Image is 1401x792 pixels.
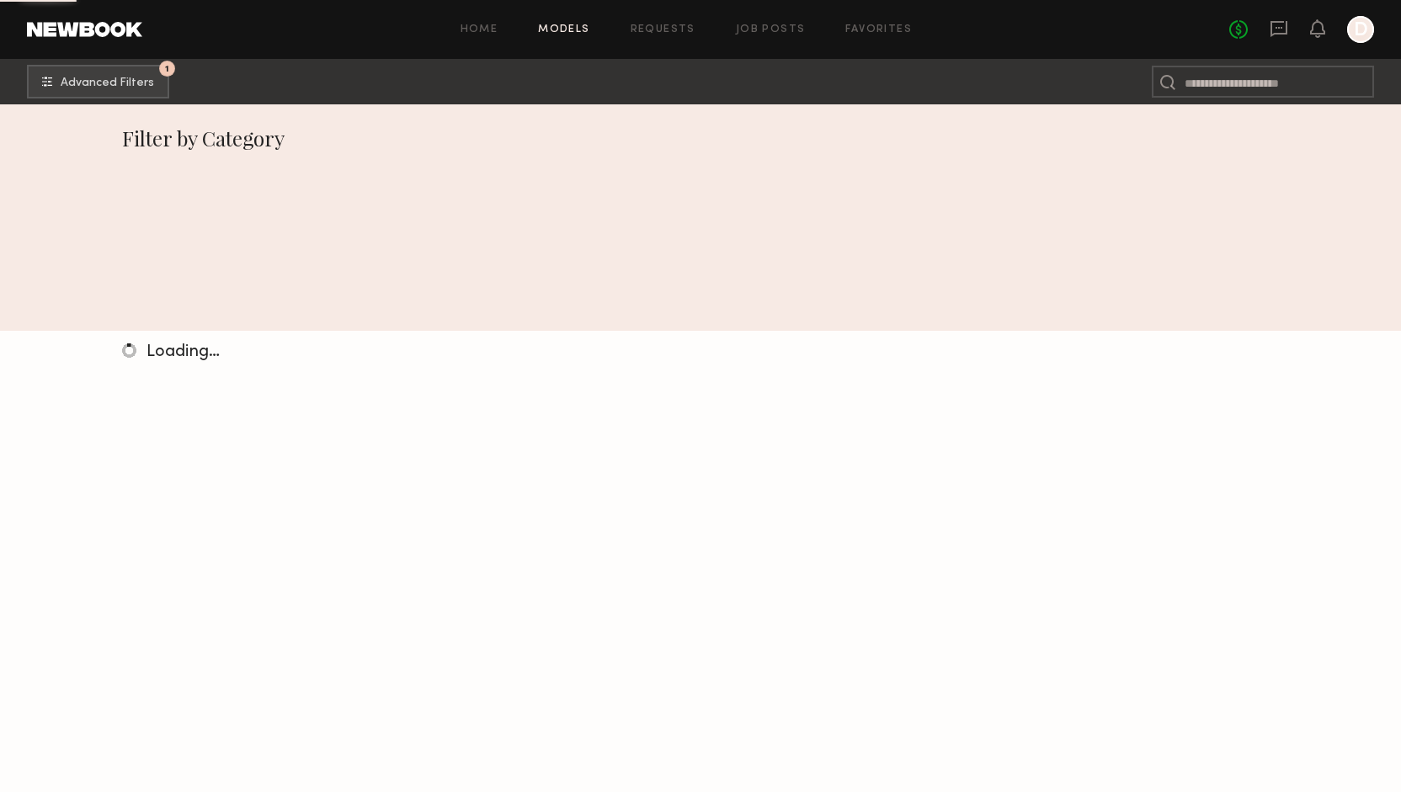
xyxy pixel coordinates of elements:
a: Models [538,24,589,35]
a: Requests [631,24,695,35]
div: Filter by Category [122,125,1280,151]
a: Home [461,24,498,35]
button: 1Advanced Filters [27,65,169,98]
span: 1 [165,65,169,72]
a: Favorites [845,24,912,35]
a: D [1347,16,1374,43]
span: Loading… [146,344,220,360]
a: Job Posts [736,24,806,35]
span: Advanced Filters [61,77,154,89]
